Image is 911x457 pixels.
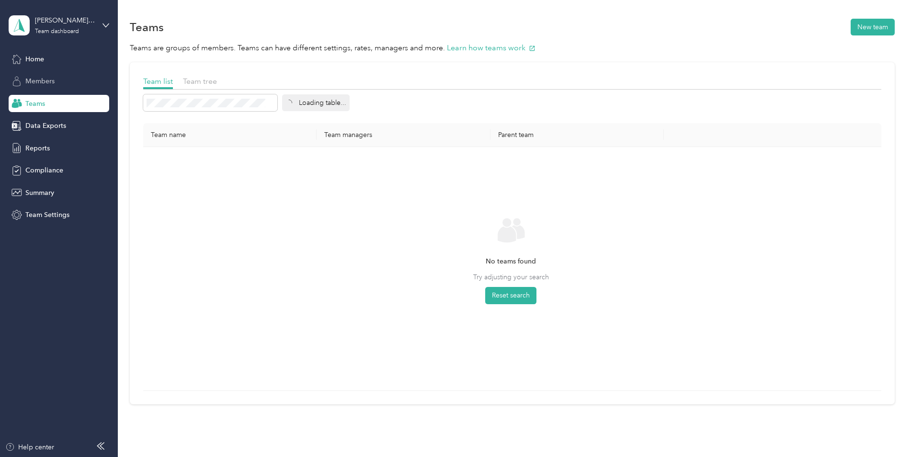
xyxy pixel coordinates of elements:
span: Team Settings [25,210,69,220]
th: Team name [143,123,317,147]
span: Teams [25,99,45,109]
span: Try adjusting your search [473,272,549,282]
span: Compliance [25,165,63,175]
div: [PERSON_NAME] Team [35,15,95,25]
span: Team tree [183,77,217,86]
button: Reset search [485,287,536,304]
span: Team list [143,77,173,86]
button: New team [851,19,895,35]
button: Help center [5,442,54,452]
span: Reports [25,143,50,153]
h1: Teams [130,22,164,32]
div: Loading table... [282,94,350,111]
span: No teams found [486,256,536,267]
span: Summary [25,188,54,198]
p: Teams are groups of members. Teams can have different settings, rates, managers and more. [130,42,895,54]
span: Home [25,54,44,64]
span: Data Exports [25,121,66,131]
th: Parent team [490,123,664,147]
iframe: Everlance-gr Chat Button Frame [857,403,911,457]
div: Team dashboard [35,29,79,34]
button: Learn how teams work [447,42,535,54]
span: Members [25,76,55,86]
th: Team managers [317,123,490,147]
